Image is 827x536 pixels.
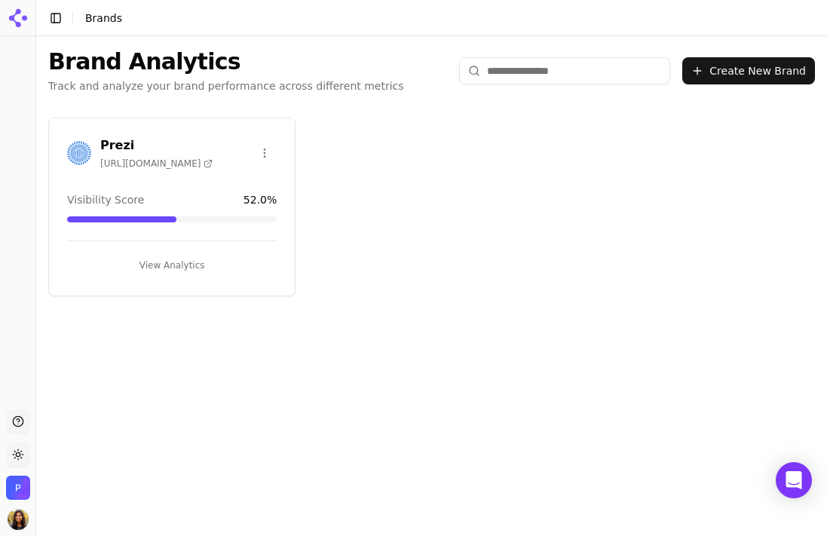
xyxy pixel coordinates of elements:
img: Prezi [67,141,91,165]
h3: Prezi [100,136,213,155]
button: Create New Brand [682,57,815,84]
h1: Brand Analytics [48,48,404,75]
img: Prezi [6,476,30,500]
button: Open organization switcher [6,476,30,500]
span: 52.0 % [244,192,277,207]
p: Track and analyze your brand performance across different metrics [48,78,404,93]
span: Brands [85,12,122,24]
span: Visibility Score [67,192,144,207]
span: [URL][DOMAIN_NAME] [100,158,213,170]
button: View Analytics [67,253,277,277]
div: Open Intercom Messenger [776,462,812,498]
img: Naba Ahmed [8,509,29,530]
nav: breadcrumb [85,11,122,26]
button: Open user button [8,509,29,530]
